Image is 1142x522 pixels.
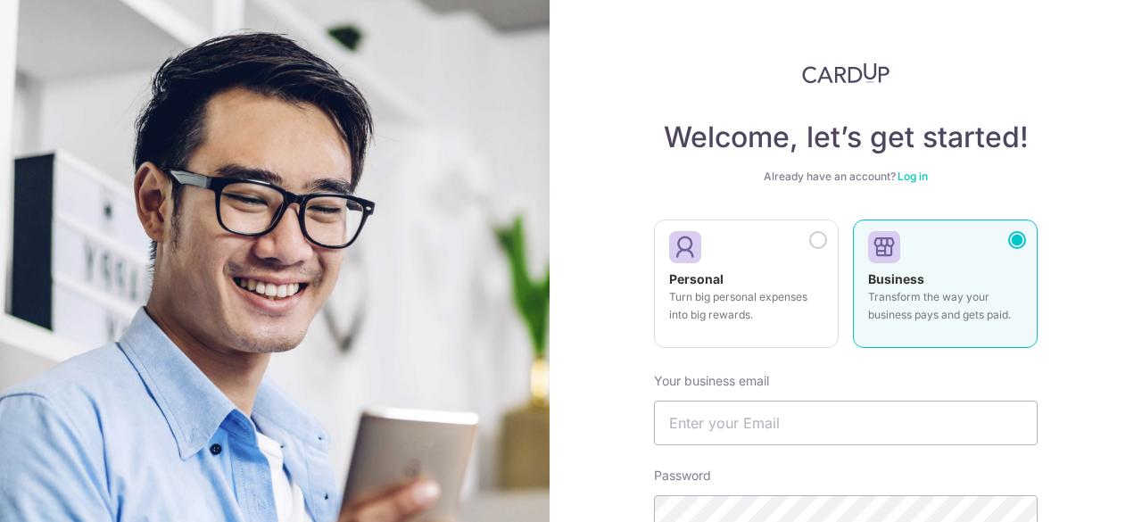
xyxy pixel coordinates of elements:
[654,401,1038,445] input: Enter your Email
[868,271,924,286] strong: Business
[853,220,1038,359] a: Business Transform the way your business pays and gets paid.
[654,372,769,390] label: Your business email
[868,288,1022,324] p: Transform the way your business pays and gets paid.
[654,170,1038,184] div: Already have an account?
[669,271,724,286] strong: Personal
[654,467,711,485] label: Password
[654,120,1038,155] h4: Welcome, let’s get started!
[802,62,890,84] img: CardUp Logo
[669,288,823,324] p: Turn big personal expenses into big rewards.
[898,170,928,183] a: Log in
[654,220,839,359] a: Personal Turn big personal expenses into big rewards.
